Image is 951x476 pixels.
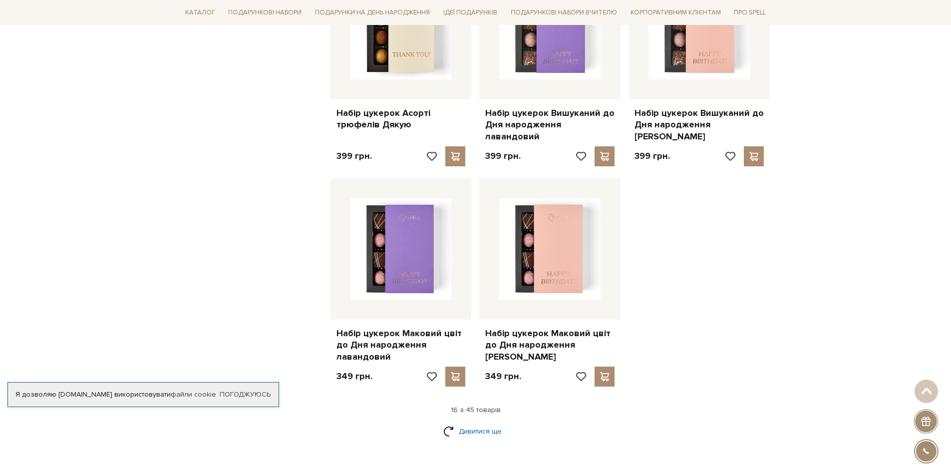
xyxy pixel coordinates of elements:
a: Корпоративним клієнтам [627,5,725,20]
a: Дивитися ще [443,423,508,440]
p: 349 грн. [485,371,521,382]
div: Я дозволяю [DOMAIN_NAME] використовувати [8,390,279,399]
a: Подарунки на День народження [311,5,434,20]
a: Ідеї подарунків [439,5,501,20]
a: Подарункові набори [224,5,306,20]
a: Набір цукерок Вишуканий до Дня народження лавандовий [485,107,615,142]
a: Про Spell [730,5,770,20]
div: 16 з 45 товарів [177,406,774,415]
p: 399 грн. [485,150,521,162]
p: 399 грн. [336,150,372,162]
a: Набір цукерок Маковий цвіт до Дня народження лавандовий [336,328,466,363]
a: Набір цукерок Вишуканий до Дня народження [PERSON_NAME] [634,107,764,142]
p: 349 грн. [336,371,372,382]
a: Погоджуюсь [220,390,271,399]
a: Подарункові набори Вчителю [507,4,621,21]
a: Набір цукерок Асорті трюфелів Дякую [336,107,466,131]
a: Набір цукерок Маковий цвіт до Дня народження [PERSON_NAME] [485,328,615,363]
a: Каталог [181,5,219,20]
p: 399 грн. [634,150,670,162]
a: файли cookie [171,390,216,399]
